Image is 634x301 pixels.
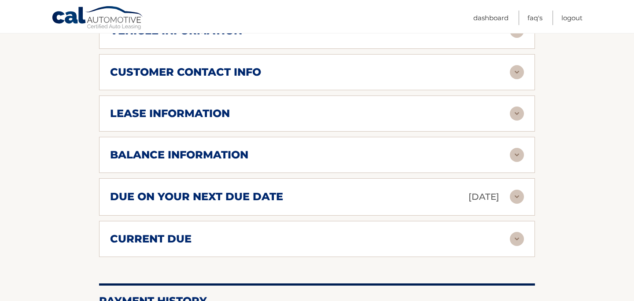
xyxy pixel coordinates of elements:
[510,190,524,204] img: accordion-rest.svg
[52,6,144,31] a: Cal Automotive
[510,232,524,246] img: accordion-rest.svg
[110,190,283,203] h2: due on your next due date
[468,189,499,205] p: [DATE]
[473,11,509,25] a: Dashboard
[110,66,261,79] h2: customer contact info
[110,148,248,162] h2: balance information
[110,232,192,246] h2: current due
[110,107,230,120] h2: lease information
[527,11,542,25] a: FAQ's
[510,65,524,79] img: accordion-rest.svg
[561,11,582,25] a: Logout
[510,148,524,162] img: accordion-rest.svg
[510,106,524,121] img: accordion-rest.svg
